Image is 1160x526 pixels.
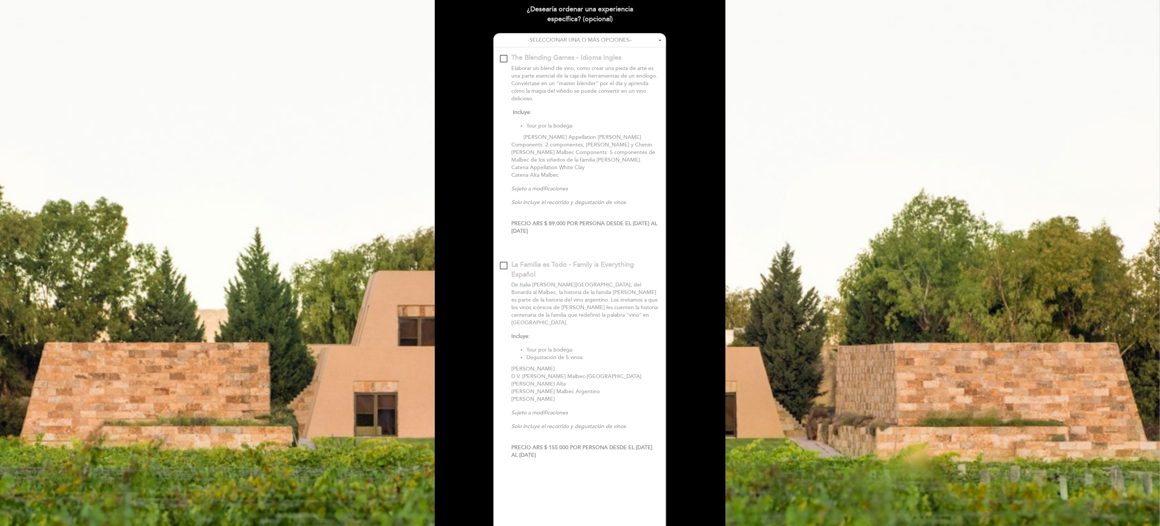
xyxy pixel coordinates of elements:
div: Page 3 [511,220,660,235]
div: La Familia es Todo - Family is Everything Español [511,260,660,279]
em: Solo incluye el recorrido y degustación de vinos. [511,423,627,430]
div: The Blending Games - Idioma Ingles [511,53,621,63]
span: ¿Desearía ordenar una experiencia específica? [527,5,633,23]
span: - – [528,37,632,43]
span: Elaborar un blend de vino, como crear una pieza de arte es una parte esencial de la caja de herra... [511,65,657,102]
span: Incluye: [511,333,530,339]
span: Tour por la bodega [526,123,572,129]
li: Tour por la bodega [526,346,660,354]
span: Sujeto a modificaciones [511,185,568,192]
button: -SELECCIONAR UNA O MÁS OPCIONES– [494,33,666,47]
md-checkbox: La Familia es Todo - Family is Everything Español De Italia a Mendoza, del Bonarda al Malbec, la ... [500,260,660,523]
em: Solo incluye el recorrido y degustación de vinos. [511,199,627,205]
span: SELECCIONAR UNA O MÁS OPCIONES [529,37,629,43]
md-checkbox: The Blending Games - Idioma Ingles Elaborar un blend de vino, como crear una pieza de arte es una... [500,53,660,254]
p: De Italia [PERSON_NAME][GEOGRAPHIC_DATA], del Bonarda al Malbec, la historia de la familia [PERSO... [511,281,660,327]
p: [PERSON_NAME] D.V. [PERSON_NAME] Malbec-[GEOGRAPHIC_DATA] [PERSON_NAME] Alta [PERSON_NAME] Malbec... [511,365,660,403]
span: [PERSON_NAME] Appellation [PERSON_NAME] Components: 2 componentes, [PERSON_NAME] y Chenin [PERSON... [511,134,655,178]
span: Incluye: [513,109,531,115]
em: Sujeto a modificaciones [511,409,568,416]
strong: PRECIO ARS $ 155.000 POR PERSONA DESDE EL [DATE] AL [DATE] [511,444,652,458]
li: Degustación de 5 vinos: [526,354,660,361]
span: (opcional) [583,15,613,23]
strong: PRECIO ARS $ 89.000 POR PERSONA DESDE EL [DATE] AL [DATE] [511,220,657,234]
